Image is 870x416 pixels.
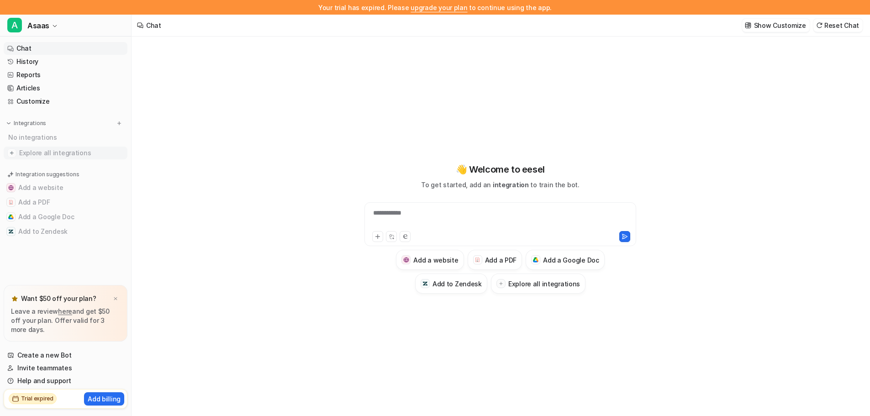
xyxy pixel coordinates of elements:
a: Help and support [4,374,127,387]
div: Chat [146,21,161,30]
img: Add a PDF [475,257,480,263]
h2: Trial expired [21,395,53,403]
h3: Explore all integrations [508,279,580,289]
a: Chat [4,42,127,55]
button: Add a Google DocAdd a Google Doc [4,210,127,224]
button: Add a PDFAdd a PDF [4,195,127,210]
a: Create a new Bot [4,349,127,362]
p: Integrations [14,120,46,127]
img: Add a Google Doc [533,257,539,263]
h3: Add a PDF [485,255,517,265]
button: Integrations [4,119,49,128]
button: Add to ZendeskAdd to Zendesk [415,274,487,294]
a: Explore all integrations [4,147,127,159]
a: Articles [4,82,127,95]
a: upgrade your plan [411,4,467,11]
a: Reports [4,68,127,81]
img: Add to Zendesk [8,229,14,234]
span: Asaas [27,19,49,32]
button: Add to ZendeskAdd to Zendesk [4,224,127,239]
button: Add a Google DocAdd a Google Doc [526,250,605,270]
button: Explore all integrations [491,274,585,294]
img: Add a PDF [8,200,14,205]
a: here [58,307,72,315]
img: expand menu [5,120,12,126]
img: Add to Zendesk [422,281,428,287]
a: Invite teammates [4,362,127,374]
div: No integrations [5,130,127,145]
p: To get started, add an to train the bot. [421,180,579,190]
p: Show Customize [754,21,806,30]
img: explore all integrations [7,148,16,158]
img: x [113,296,118,302]
span: Explore all integrations [19,146,124,160]
p: Want $50 off your plan? [21,294,96,303]
h3: Add a Google Doc [543,255,599,265]
button: Add a websiteAdd a website [396,250,464,270]
img: Add a website [8,185,14,190]
img: menu_add.svg [116,120,122,126]
p: Leave a review and get $50 off your plan. Offer valid for 3 more days. [11,307,120,334]
h3: Add a website [413,255,458,265]
span: A [7,18,22,32]
span: integration [493,181,529,189]
h3: Add to Zendesk [432,279,482,289]
button: Show Customize [742,19,810,32]
img: reset [816,22,823,29]
button: Reset Chat [813,19,863,32]
button: Add a PDFAdd a PDF [468,250,522,270]
button: Add a websiteAdd a website [4,180,127,195]
img: Add a Google Doc [8,214,14,220]
a: History [4,55,127,68]
img: Add a website [403,257,409,263]
a: Customize [4,95,127,108]
img: customize [745,22,751,29]
img: star [11,295,18,302]
button: Add billing [84,392,124,405]
p: Add billing [88,394,121,404]
p: Integration suggestions [16,170,79,179]
p: 👋 Welcome to eesel [456,163,545,176]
